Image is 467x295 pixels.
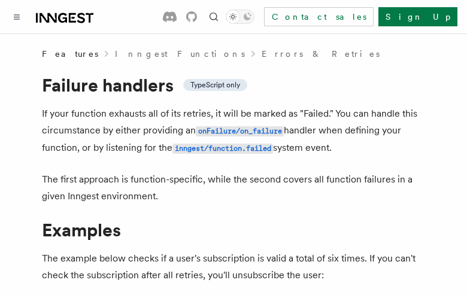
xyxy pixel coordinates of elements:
p: The first approach is function-specific, while the second covers all function failures in a given... [42,171,425,205]
h1: Examples [42,219,425,241]
h1: Failure handlers [42,74,425,96]
a: onFailure/on_failure [196,124,284,136]
code: inngest/function.failed [172,144,273,154]
code: onFailure/on_failure [196,126,284,136]
a: Contact sales [264,7,374,26]
span: TypeScript only [190,80,240,90]
button: Find something... [207,10,221,24]
a: Sign Up [378,7,457,26]
a: Errors & Retries [262,48,380,60]
button: Toggle dark mode [226,10,254,24]
span: Features [42,48,98,60]
button: Toggle navigation [10,10,24,24]
a: Inngest Functions [115,48,245,60]
p: The example below checks if a user's subscription is valid a total of six times. If you can't che... [42,250,425,284]
p: If your function exhausts all of its retries, it will be marked as "Failed." You can handle this ... [42,105,425,157]
a: inngest/function.failed [172,142,273,153]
